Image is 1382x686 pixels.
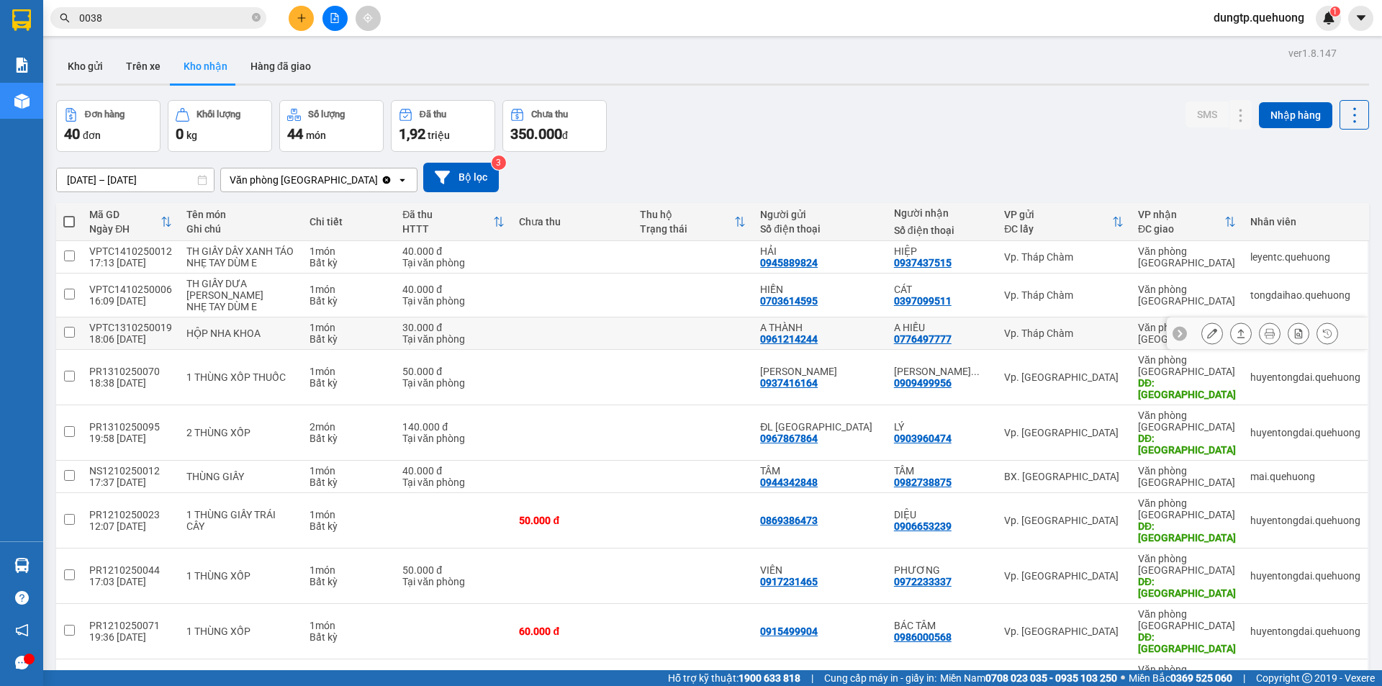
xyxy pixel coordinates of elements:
button: SMS [1185,101,1229,127]
strong: 0708 023 035 - 0935 103 250 [985,672,1117,684]
button: Kho gửi [56,49,114,84]
div: 40.000 đ [402,284,505,295]
div: 40.000 đ [402,245,505,257]
div: PR1210250071 [89,620,172,631]
div: Vp. Tháp Chàm [1004,328,1124,339]
div: Số điện thoại [894,225,990,236]
div: Văn phòng [GEOGRAPHIC_DATA] [1138,465,1236,488]
div: 12:07 [DATE] [89,520,172,532]
sup: 1 [1330,6,1340,17]
img: logo-vxr [12,9,31,31]
span: close-circle [252,13,261,22]
div: 0945889824 [760,257,818,268]
div: Chưa thu [519,216,625,227]
button: Nhập hàng [1259,102,1332,128]
div: Ngày ĐH [89,223,161,235]
div: 1 món [310,322,388,333]
div: PHƯƠNG [894,564,990,576]
div: Tại văn phòng [402,333,505,345]
span: search [60,13,70,23]
div: DIỆU [894,509,990,520]
div: TÂM [894,465,990,477]
span: question-circle [15,591,29,605]
div: THÙNG GIẤY [186,471,295,482]
sup: 3 [492,155,506,170]
span: đơn [83,130,101,141]
div: Trạng thái [640,223,734,235]
div: huyentongdai.quehuong [1250,570,1360,582]
span: ⚪️ [1121,675,1125,681]
th: Toggle SortBy [395,203,512,241]
div: Số điện thoại [760,223,880,235]
div: 16:09 [DATE] [89,295,172,307]
div: Bất kỳ [310,377,388,389]
div: Vp. Tháp Chàm [1004,289,1124,301]
img: icon-new-feature [1322,12,1335,24]
span: 44 [287,125,303,143]
img: warehouse-icon [14,558,30,573]
div: DĐ: TÂN PHÚ [1138,576,1236,599]
span: kg [186,130,197,141]
span: 40 [64,125,80,143]
svg: open [397,174,408,186]
div: NHẸ TAY DÙM E [186,257,295,268]
span: message [15,656,29,669]
button: caret-down [1348,6,1373,31]
button: Hàng đã giao [239,49,322,84]
div: 1 món [310,564,388,576]
span: | [811,670,813,686]
button: Bộ lọc [423,163,499,192]
div: PR1310250095 [89,421,172,433]
div: 40.000 đ [402,465,505,477]
div: NHẸ TAY DÙM E [186,301,295,312]
div: DĐ: TÂN PHÚ ĐH [1138,433,1236,456]
div: DĐ: TÂN PHÚ [1138,631,1236,654]
div: HỘP NHA KHOA [186,328,295,339]
div: 0917231465 [760,576,818,587]
div: Văn phòng [GEOGRAPHIC_DATA] [1138,497,1236,520]
div: 50.000 đ [402,564,505,576]
div: Văn phòng [GEOGRAPHIC_DATA] [1138,354,1236,377]
div: 0937437515 [894,257,952,268]
button: Đơn hàng40đơn [56,100,161,152]
div: 0776497777 [894,333,952,345]
div: HTTT [402,223,493,235]
span: notification [15,623,29,637]
div: Đơn hàng [85,109,125,119]
span: plus [297,13,307,23]
div: Văn phòng [GEOGRAPHIC_DATA] [1138,553,1236,576]
div: 0397099511 [894,295,952,307]
span: aim [363,13,373,23]
div: Tên món [186,209,295,220]
button: Đã thu1,92 triệu [391,100,495,152]
div: NS1210250012 [89,465,172,477]
div: Bất kỳ [310,295,388,307]
div: HẢI [760,245,880,257]
div: 1 món [310,366,388,377]
div: DĐ: TÂN PHÚ [1138,520,1236,543]
input: Selected Văn phòng Tân Phú. [379,173,381,187]
div: Văn phòng [GEOGRAPHIC_DATA] [1138,608,1236,631]
div: ĐL ĐÔNG HẢI [760,421,880,433]
th: Toggle SortBy [633,203,753,241]
span: Cung cấp máy in - giấy in: [824,670,936,686]
div: huyentongdai.quehuong [1250,515,1360,526]
div: 2 món [310,421,388,433]
img: solution-icon [14,58,30,73]
div: Bất kỳ [310,433,388,444]
div: Tại văn phòng [402,433,505,444]
div: 50.000 đ [402,366,505,377]
div: huyentongdai.quehuong [1250,371,1360,383]
span: 1 [1332,6,1337,17]
div: Văn phòng [GEOGRAPHIC_DATA] [1138,284,1236,307]
svg: Clear value [381,174,392,186]
input: Tìm tên, số ĐT hoặc mã đơn [79,10,249,26]
span: Miền Nam [940,670,1117,686]
div: huyentongdai.quehuong [1250,626,1360,637]
span: copyright [1302,673,1312,683]
div: 0903960474 [894,433,952,444]
div: HIỆP [894,245,990,257]
div: 50.000 đ [519,515,625,526]
div: Văn phòng [GEOGRAPHIC_DATA] [1138,410,1236,433]
button: plus [289,6,314,31]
